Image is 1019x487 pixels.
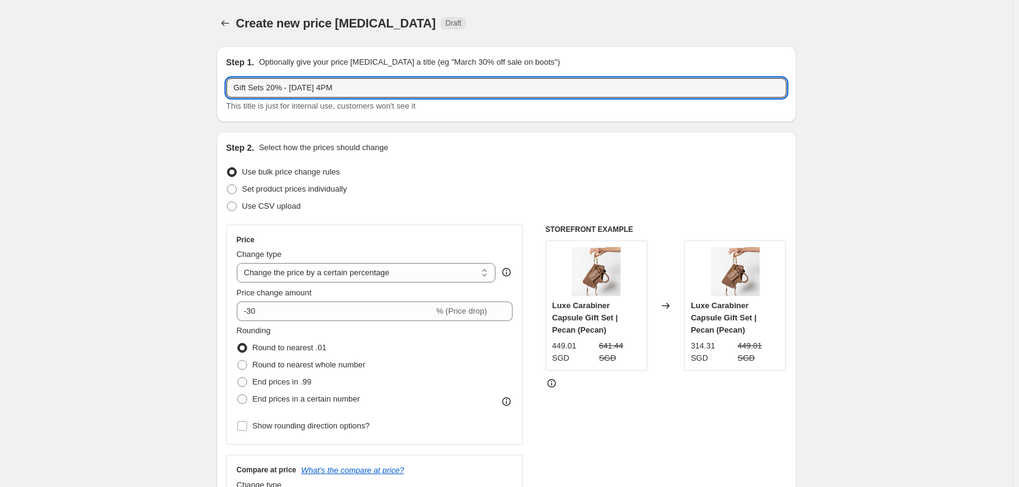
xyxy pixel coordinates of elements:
button: What's the compare at price? [301,466,405,475]
h2: Step 2. [226,142,254,154]
button: Price change jobs [217,15,234,32]
span: Draft [445,18,461,28]
span: Luxe Carabiner Capsule Gift Set | Pecan (Pecan) [691,301,757,334]
h2: Step 1. [226,56,254,68]
img: luxe-carabiner-capsule-gift-set-pecan-8715251_80x.jpg [572,247,621,296]
img: luxe-carabiner-capsule-gift-set-pecan-8715251_80x.jpg [711,247,760,296]
span: Use CSV upload [242,201,301,211]
span: Use bulk price change rules [242,167,340,176]
strike: 641.44 SGD [599,340,641,364]
span: Round to nearest .01 [253,343,326,352]
span: Rounding [237,326,271,335]
span: Show rounding direction options? [253,421,370,430]
h3: Price [237,235,254,245]
h3: Compare at price [237,465,297,475]
input: -15 [237,301,434,321]
strike: 449.01 SGD [738,340,780,364]
span: Price change amount [237,288,312,297]
span: % (Price drop) [436,306,487,316]
p: Optionally give your price [MEDICAL_DATA] a title (eg "March 30% off sale on boots") [259,56,560,68]
span: Set product prices individually [242,184,347,193]
span: Change type [237,250,282,259]
h6: STOREFRONT EXAMPLE [546,225,787,234]
span: Round to nearest whole number [253,360,365,369]
input: 30% off holiday sale [226,78,787,98]
span: Luxe Carabiner Capsule Gift Set | Pecan (Pecan) [552,301,618,334]
span: End prices in a certain number [253,394,360,403]
div: 449.01 SGD [552,340,594,364]
span: End prices in .99 [253,377,312,386]
p: Select how the prices should change [259,142,388,154]
span: Create new price [MEDICAL_DATA] [236,16,436,30]
span: This title is just for internal use, customers won't see it [226,101,416,110]
div: help [500,266,513,278]
div: 314.31 SGD [691,340,733,364]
